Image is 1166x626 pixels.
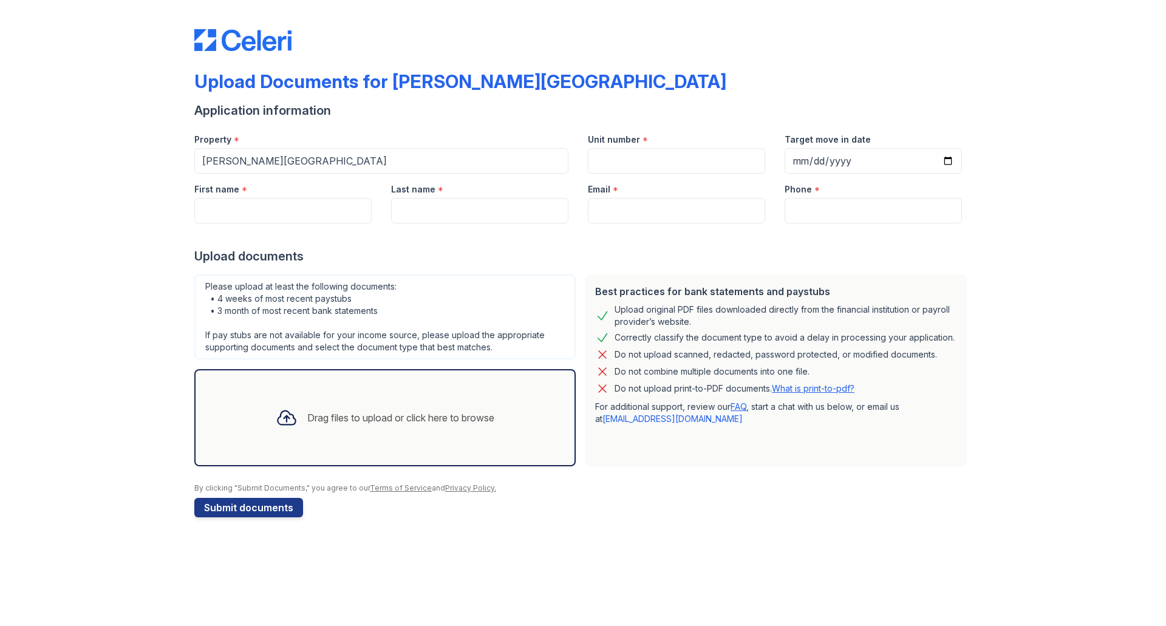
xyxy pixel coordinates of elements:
div: Please upload at least the following documents: • 4 weeks of most recent paystubs • 3 month of mo... [194,274,576,359]
label: First name [194,183,239,196]
div: Upload documents [194,248,972,265]
p: Do not upload print-to-PDF documents. [615,383,854,395]
div: Drag files to upload or click here to browse [307,410,494,425]
label: Email [588,183,610,196]
label: Last name [391,183,435,196]
img: CE_Logo_Blue-a8612792a0a2168367f1c8372b55b34899dd931a85d93a1a3d3e32e68fde9ad4.png [194,29,291,51]
div: Application information [194,102,972,119]
div: Best practices for bank statements and paystubs [595,284,957,299]
a: Privacy Policy. [445,483,496,492]
div: Correctly classify the document type to avoid a delay in processing your application. [615,330,955,345]
label: Unit number [588,134,640,146]
label: Target move in date [785,134,871,146]
p: For additional support, review our , start a chat with us below, or email us at [595,401,957,425]
div: Do not combine multiple documents into one file. [615,364,810,379]
a: FAQ [731,401,746,412]
label: Phone [785,183,812,196]
div: Do not upload scanned, redacted, password protected, or modified documents. [615,347,937,362]
div: By clicking "Submit Documents," you agree to our and [194,483,972,493]
a: What is print-to-pdf? [772,383,854,393]
label: Property [194,134,231,146]
a: [EMAIL_ADDRESS][DOMAIN_NAME] [602,413,743,424]
div: Upload Documents for [PERSON_NAME][GEOGRAPHIC_DATA] [194,70,726,92]
button: Submit documents [194,498,303,517]
a: Terms of Service [370,483,432,492]
div: Upload original PDF files downloaded directly from the financial institution or payroll provider’... [615,304,957,328]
